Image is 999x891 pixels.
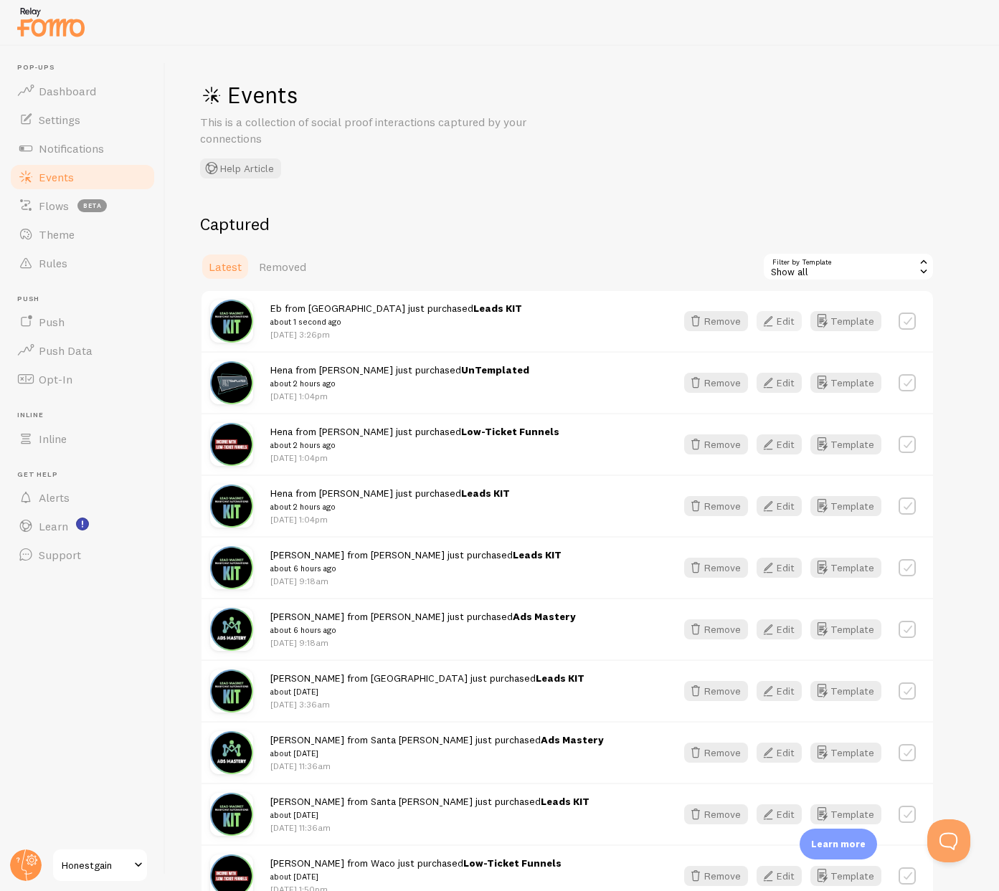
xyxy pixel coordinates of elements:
a: Edit [757,558,810,578]
span: Inline [39,432,67,446]
a: Ads Mastery [513,610,576,623]
span: Push Data [39,343,93,358]
img: ECdEJcLBQ9i7RWpDWCgX [210,608,253,651]
a: Ads Mastery [541,733,604,746]
h1: Events [200,80,630,110]
a: Push Data [9,336,156,365]
a: Theme [9,220,156,249]
a: UnTemplated [461,363,529,376]
span: Hena from [PERSON_NAME] just purchased [270,425,559,452]
span: Settings [39,113,80,127]
span: Inline [17,411,156,420]
button: Help Article [200,158,281,178]
span: Honestgain [62,857,130,874]
div: Learn more [800,829,877,859]
a: Leads KIT [461,487,510,500]
svg: <p>Watch New Feature Tutorials!</p> [76,518,89,530]
a: Template [810,619,881,639]
button: Edit [757,681,802,701]
p: [DATE] 11:36am [270,821,590,834]
span: Get Help [17,470,156,480]
p: [DATE] 1:04pm [270,390,529,402]
a: Opt-In [9,365,156,394]
span: Flows [39,199,69,213]
a: Edit [757,373,810,393]
a: Edit [757,743,810,763]
img: 9mZHSrDrQmyWCXHbPp9u [210,670,253,713]
a: Template [810,434,881,454]
button: Remove [684,496,748,516]
button: Template [810,496,881,516]
p: [DATE] 11:36am [270,760,604,772]
p: [DATE] 3:26pm [270,328,522,340]
span: Push [17,295,156,304]
button: Remove [684,743,748,763]
small: about 6 hours ago [270,562,562,575]
span: [PERSON_NAME] from [PERSON_NAME] just purchased [270,610,576,637]
button: Remove [684,558,748,578]
a: Rules [9,249,156,277]
p: Learn more [811,837,866,851]
img: BwzvrzI3R4T7Qy2wrXwL [210,423,253,466]
a: Edit [757,619,810,639]
a: Support [9,540,156,569]
button: Edit [757,558,802,578]
a: Alerts [9,483,156,512]
span: Hena from [PERSON_NAME] just purchased [270,487,510,513]
span: [PERSON_NAME] from [GEOGRAPHIC_DATA] just purchased [270,672,584,698]
img: ECdEJcLBQ9i7RWpDWCgX [210,731,253,774]
button: Template [810,681,881,701]
a: Settings [9,105,156,134]
img: 9mZHSrDrQmyWCXHbPp9u [210,793,253,836]
a: Dashboard [9,77,156,105]
button: Edit [757,311,802,331]
button: Template [810,311,881,331]
small: about 6 hours ago [270,624,576,637]
button: Remove [684,681,748,701]
a: Edit [757,804,810,824]
a: Leads KIT [473,302,522,315]
button: Edit [757,743,802,763]
a: Low-Ticket Funnels [461,425,559,438]
small: about [DATE] [270,870,562,883]
img: fomo-relay-logo-orange.svg [15,4,87,40]
span: Alerts [39,490,70,505]
button: Remove [684,434,748,454]
span: Eb from [GEOGRAPHIC_DATA] just purchased [270,302,522,328]
span: Events [39,170,74,184]
span: Opt-In [39,372,72,386]
img: 9mZHSrDrQmyWCXHbPp9u [210,485,253,528]
a: Edit [757,866,810,886]
img: 9mZHSrDrQmyWCXHbPp9u [210,546,253,589]
button: Edit [757,496,802,516]
a: Edit [757,681,810,701]
small: about [DATE] [270,685,584,698]
span: Hena from [PERSON_NAME] just purchased [270,363,529,390]
span: Rules [39,256,67,270]
p: [DATE] 9:18am [270,637,576,649]
div: Show all [762,252,934,281]
a: Edit [757,496,810,516]
p: [DATE] 9:18am [270,575,562,587]
button: Template [810,558,881,578]
a: Edit [757,434,810,454]
button: Edit [757,804,802,824]
a: Template [810,866,881,886]
small: about [DATE] [270,747,604,760]
a: Push [9,308,156,336]
a: Template [810,373,881,393]
small: about 2 hours ago [270,500,510,513]
span: [PERSON_NAME] from Santa [PERSON_NAME] just purchased [270,795,590,821]
a: Latest [200,252,250,281]
a: Events [9,163,156,191]
button: Template [810,743,881,763]
span: [PERSON_NAME] from [PERSON_NAME] just purchased [270,548,562,575]
span: Dashboard [39,84,96,98]
a: Notifications [9,134,156,163]
small: about 2 hours ago [270,377,529,390]
a: Edit [757,311,810,331]
button: Remove [684,373,748,393]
